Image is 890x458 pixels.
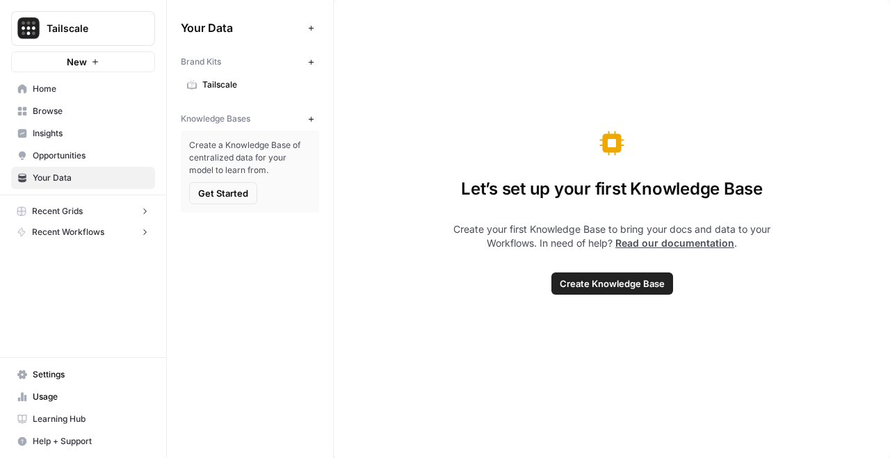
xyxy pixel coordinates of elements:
span: Usage [33,391,149,403]
span: Let’s set up your first Knowledge Base [461,178,763,200]
button: Help + Support [11,430,155,452]
a: Usage [11,386,155,408]
a: Settings [11,363,155,386]
span: Create a Knowledge Base of centralized data for your model to learn from. [189,139,311,177]
span: Settings [33,368,149,381]
button: Create Knowledge Base [551,272,673,295]
button: Get Started [189,182,257,204]
span: Your Data [33,172,149,184]
img: Tailscale Logo [16,16,41,41]
span: Learning Hub [33,413,149,425]
a: Browse [11,100,155,122]
span: Help + Support [33,435,149,448]
button: Workspace: Tailscale [11,11,155,46]
a: Home [11,78,155,100]
span: Home [33,83,149,95]
a: Tailscale [181,74,319,96]
span: Your Data [181,19,302,36]
span: Browse [33,105,149,117]
a: Learning Hub [11,408,155,430]
a: Your Data [11,167,155,189]
span: Tailscale [47,22,131,35]
span: Brand Kits [181,56,221,68]
a: Read our documentation [615,237,734,249]
button: New [11,51,155,72]
span: Knowledge Bases [181,113,250,125]
button: Recent Workflows [11,222,155,243]
span: Tailscale [202,79,313,91]
button: Recent Grids [11,201,155,222]
span: Create your first Knowledge Base to bring your docs and data to your Workflows. In need of help? . [434,222,790,250]
span: Recent Workflows [32,226,104,238]
span: Get Started [198,186,248,200]
span: Insights [33,127,149,140]
span: Create Knowledge Base [560,277,665,291]
span: Recent Grids [32,205,83,218]
a: Opportunities [11,145,155,167]
a: Insights [11,122,155,145]
span: Opportunities [33,149,149,162]
span: New [67,55,87,69]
